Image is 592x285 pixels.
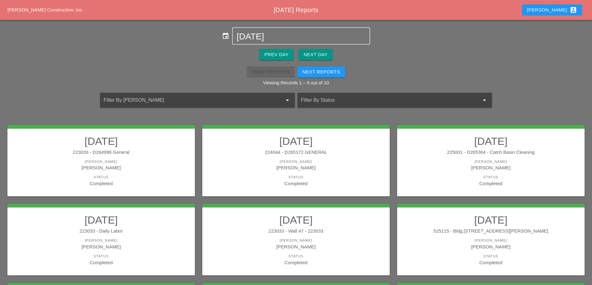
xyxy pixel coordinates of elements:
div: Prev Day [264,51,289,58]
div: 223033 - Wall 47 - 223033 [209,228,383,235]
h2: [DATE] [14,214,189,226]
div: Status [403,254,578,259]
div: [PERSON_NAME] [14,243,189,250]
div: [PERSON_NAME] [527,6,577,14]
div: [PERSON_NAME] [403,164,578,171]
div: Completed [209,259,383,266]
a: [DATE]525115 - Bldg.[STREET_ADDRESS][PERSON_NAME][PERSON_NAME][PERSON_NAME]StatusCompleted [403,214,578,266]
div: Completed [403,180,578,187]
div: Status [403,175,578,180]
div: Status [14,254,189,259]
div: Next Reports [302,69,340,76]
div: Status [209,254,383,259]
div: 525115 - Bldg.[STREET_ADDRESS][PERSON_NAME] [403,228,578,235]
button: [PERSON_NAME] [522,4,582,16]
span: [DATE] Reports [273,7,318,13]
button: Next Day [299,49,333,60]
div: [PERSON_NAME] [14,164,189,171]
div: [PERSON_NAME] [209,238,383,243]
i: account_box [570,6,577,14]
i: arrow_drop_down [481,96,488,104]
h2: [DATE] [403,135,578,147]
div: 224044 - D265172 GENERAL [209,149,383,156]
h2: [DATE] [14,135,189,147]
div: [PERSON_NAME] [403,238,578,243]
div: [PERSON_NAME] [403,243,578,250]
a: [DATE]225001 - D265364 - Catch Basin Cleaning[PERSON_NAME][PERSON_NAME]StatusCompleted [403,135,578,187]
button: Prev Day [259,49,294,60]
button: Next Reports [297,66,345,78]
div: Status [209,175,383,180]
a: [PERSON_NAME] Construction, Inc. [7,7,83,12]
input: Select Date [236,32,365,42]
h2: [DATE] [209,214,383,226]
div: [PERSON_NAME] [14,159,189,164]
a: [DATE]223033 - Daily Labor[PERSON_NAME][PERSON_NAME]StatusCompleted [14,214,189,266]
div: [PERSON_NAME] [209,159,383,164]
h2: [DATE] [403,214,578,226]
a: [DATE]223033 - D264998 General[PERSON_NAME][PERSON_NAME]StatusCompleted [14,135,189,187]
a: [DATE]224044 - D265172 GENERAL[PERSON_NAME][PERSON_NAME]StatusCompleted [209,135,383,187]
div: [PERSON_NAME] [209,243,383,250]
i: event [222,32,229,40]
div: Next Day [304,51,328,58]
div: Completed [209,180,383,187]
i: arrow_drop_down [284,96,291,104]
h2: [DATE] [209,135,383,147]
div: Completed [14,180,189,187]
div: 223033 - D264998 General [14,149,189,156]
div: Completed [14,259,189,266]
div: [PERSON_NAME] [209,164,383,171]
div: Status [14,175,189,180]
div: 225001 - D265364 - Catch Basin Cleaning [403,149,578,156]
div: [PERSON_NAME] [14,238,189,243]
a: [DATE]223033 - Wall 47 - 223033[PERSON_NAME][PERSON_NAME]StatusCompleted [209,214,383,266]
div: Completed [403,259,578,266]
div: [PERSON_NAME] [403,159,578,164]
div: 223033 - Daily Labor [14,228,189,235]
